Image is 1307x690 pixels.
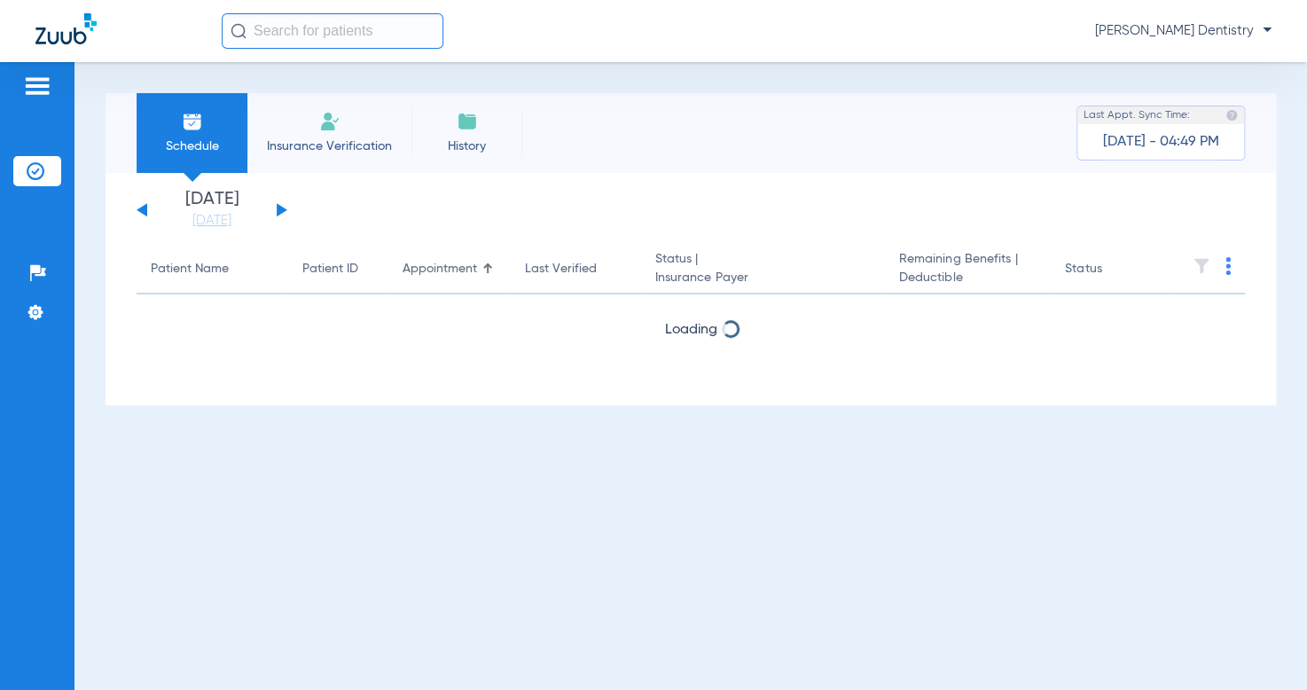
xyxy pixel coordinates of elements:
[151,260,229,278] div: Patient Name
[457,111,478,132] img: History
[150,137,234,155] span: Schedule
[525,260,627,278] div: Last Verified
[525,260,597,278] div: Last Verified
[1225,109,1238,122] img: last sync help info
[23,75,51,97] img: hamburger-icon
[1103,133,1219,151] span: [DATE] - 04:49 PM
[301,260,373,278] div: Patient ID
[665,323,717,337] span: Loading
[159,191,265,230] li: [DATE]
[1095,22,1272,40] span: [PERSON_NAME] Dentistry
[35,13,97,44] img: Zuub Logo
[182,111,203,132] img: Schedule
[403,260,497,278] div: Appointment
[640,245,884,294] th: Status |
[1084,106,1190,124] span: Last Appt. Sync Time:
[1218,605,1307,690] iframe: Chat Widget
[1193,257,1210,275] img: filter.svg
[151,260,273,278] div: Patient Name
[231,23,247,39] img: Search Icon
[425,137,509,155] span: History
[1225,257,1231,275] img: group-dot-blue.svg
[403,260,477,278] div: Appointment
[222,13,443,49] input: Search for patients
[898,269,1037,287] span: Deductible
[319,111,340,132] img: Manual Insurance Verification
[884,245,1051,294] th: Remaining Benefits |
[654,269,870,287] span: Insurance Payer
[1051,245,1170,294] th: Status
[301,260,357,278] div: Patient ID
[261,137,398,155] span: Insurance Verification
[159,212,265,230] a: [DATE]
